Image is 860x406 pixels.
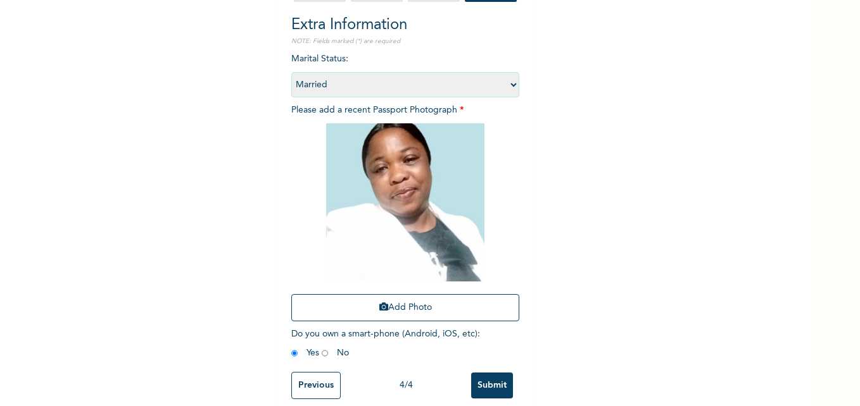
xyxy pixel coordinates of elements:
span: Do you own a smart-phone (Android, iOS, etc) : Yes No [291,329,480,357]
input: Submit [471,372,513,398]
span: Please add a recent Passport Photograph [291,106,519,328]
input: Previous [291,372,341,399]
h2: Extra Information [291,14,519,37]
div: 4 / 4 [341,379,471,392]
span: Marital Status : [291,54,519,89]
img: Crop [326,123,484,281]
button: Add Photo [291,294,519,321]
p: NOTE: Fields marked (*) are required [291,37,519,46]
